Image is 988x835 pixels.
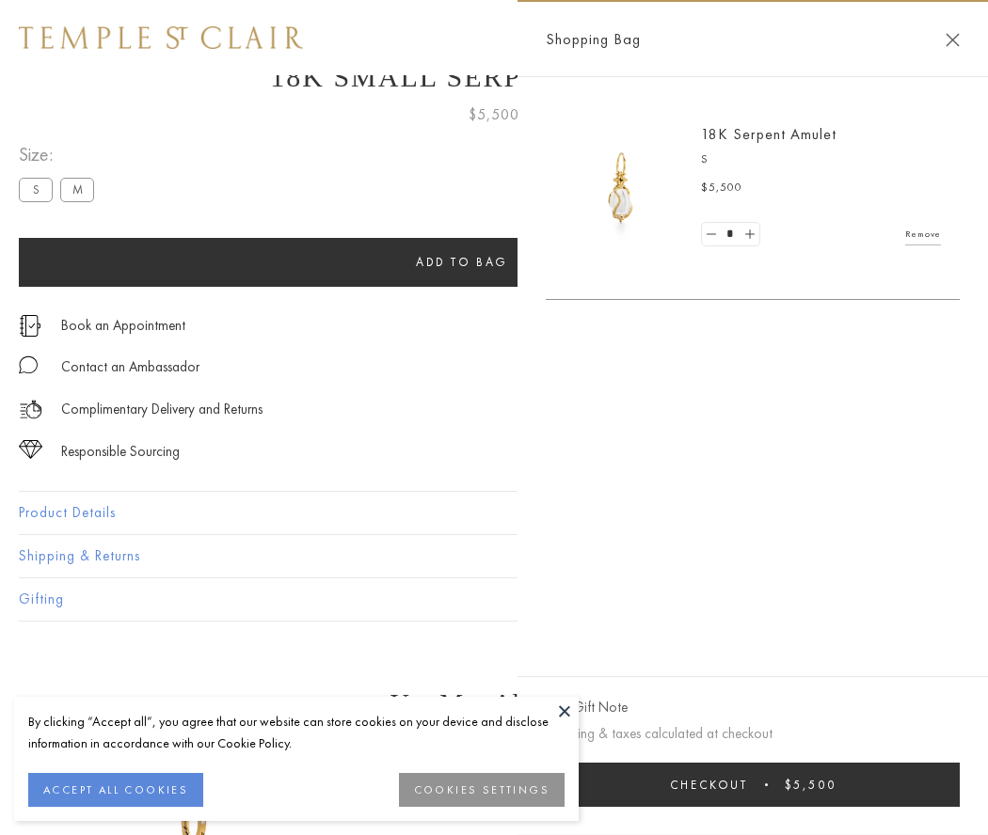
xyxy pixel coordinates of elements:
span: Size: [19,139,102,170]
a: 18K Serpent Amulet [701,124,837,144]
button: Add Gift Note [546,696,628,719]
button: ACCEPT ALL COOKIES [28,773,203,807]
button: Gifting [19,578,969,621]
label: M [60,178,94,201]
p: Complimentary Delivery and Returns [61,398,263,421]
img: P51836-E11SERPPV [565,132,677,244]
img: icon_sourcing.svg [19,440,42,459]
button: Product Details [19,492,969,534]
a: Remove [905,224,941,244]
a: Set quantity to 0 [702,223,721,246]
span: $5,500 [469,102,519,127]
div: By clicking “Accept all”, you agree that our website can store cookies on your device and disclos... [28,711,565,754]
span: $5,500 [785,777,837,793]
img: Temple St. Clair [19,26,303,49]
button: Checkout $5,500 [546,763,960,807]
h3: You May Also Like [47,688,941,718]
span: Shopping Bag [546,27,641,52]
img: MessageIcon-01_2.svg [19,355,38,374]
button: COOKIES SETTINGS [399,773,565,807]
p: Shipping & taxes calculated at checkout [546,722,960,746]
h1: 18K Small Serpent Amulet [19,61,969,93]
a: Set quantity to 2 [740,223,758,246]
div: Responsible Sourcing [61,440,180,464]
p: S [701,150,941,169]
span: Add to bag [416,254,508,270]
span: $5,500 [701,179,742,197]
button: Close Shopping Bag [946,33,960,47]
label: S [19,178,53,201]
img: icon_appointment.svg [19,315,41,337]
a: Book an Appointment [61,315,185,336]
button: Shipping & Returns [19,535,969,577]
div: Contact an Ambassador [61,355,199,379]
img: icon_delivery.svg [19,398,42,421]
span: Checkout [670,777,748,793]
button: Add to bag [19,238,905,287]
